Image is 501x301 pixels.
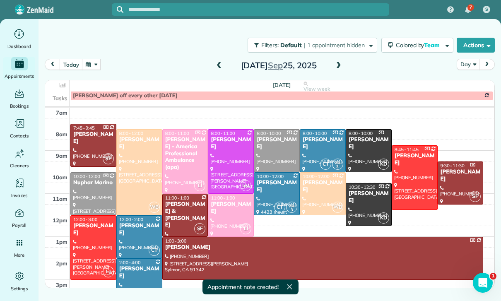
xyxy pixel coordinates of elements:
span: Payroll [12,221,27,229]
span: Dashboard [7,42,31,51]
span: 8:00 - 10:00 [303,130,327,136]
a: Invoices [3,176,35,200]
span: Settings [11,284,28,293]
span: 2:00 - 4:00 [119,260,141,265]
small: 3 [332,163,343,171]
span: Invoices [11,191,28,200]
div: [PERSON_NAME] [119,265,160,279]
span: SF [103,153,114,164]
span: Contacts [10,132,29,140]
span: 8:00 - 11:00 [211,130,235,136]
span: 8:00 - 12:00 [119,130,143,136]
span: [PERSON_NAME] off every other [DATE] [73,92,178,99]
span: 1:00 - 3:00 [165,238,187,244]
span: Colored by [396,41,443,49]
span: SF [470,191,481,202]
span: 9am [56,152,67,159]
span: Appointment note created! [207,283,278,291]
span: [DATE] [273,82,291,88]
span: 8:45 - 11:45 [395,147,419,152]
span: 8:00 - 10:00 [257,130,281,136]
span: LI [240,223,251,234]
div: [PERSON_NAME] [210,136,251,150]
span: 9:30 - 11:30 [441,163,465,169]
span: LJ [103,266,114,277]
span: KD [378,159,389,170]
div: [PERSON_NAME] [256,179,297,193]
span: | 1 appointment hidden [304,41,365,49]
div: [PERSON_NAME] [119,136,160,150]
span: 11:00 - 1:00 [165,195,189,201]
div: [PERSON_NAME] - America Professional Ambulance (apa) [165,136,206,171]
div: Nuphar Marino [73,179,114,186]
small: 3 [287,206,297,214]
span: CT [320,159,331,170]
span: Sep [268,60,283,70]
div: [PERSON_NAME] [165,244,481,251]
span: 11am [53,195,67,202]
h2: [DATE] 25, 2025 [227,61,330,70]
span: Bookings [10,102,29,110]
div: [PERSON_NAME] [440,169,481,183]
span: 1pm [56,238,67,245]
a: Contacts [3,117,35,140]
div: [PERSON_NAME] [348,136,389,150]
span: AM [289,204,294,208]
span: 10am [53,174,67,181]
div: [PERSON_NAME] [256,136,297,150]
span: SF [194,223,205,234]
span: 12pm [53,217,67,224]
span: 12:00 - 2:00 [119,217,143,222]
button: Actions [457,38,495,53]
span: Team [424,41,441,49]
span: AM [335,161,340,165]
button: prev [45,59,60,70]
span: 10:00 - 12:00 [303,173,330,179]
span: Appointments [5,72,34,80]
div: [PERSON_NAME] & [PERSON_NAME] [165,201,206,229]
span: KD [378,212,389,224]
a: Dashboard [3,27,35,51]
span: Cleaners [10,161,29,170]
div: [PERSON_NAME] [119,222,160,236]
button: Focus search [112,6,123,13]
button: Filters: Default | 1 appointment hidden [248,38,377,53]
div: [PERSON_NAME] [302,136,343,150]
span: CT [149,245,160,256]
span: 8:00 - 11:00 [165,130,189,136]
span: WB [149,202,160,213]
span: View week [303,86,330,92]
span: 1 [490,273,496,279]
span: WB [332,202,343,213]
a: Appointments [3,57,35,80]
span: 12:00 - 3:00 [73,217,97,222]
a: Payroll [3,206,35,229]
div: [PERSON_NAME] [210,201,251,215]
span: 10:30 - 12:30 [349,184,376,190]
div: [PERSON_NAME] [73,222,114,236]
span: Default [280,41,302,49]
span: More [14,251,24,259]
svg: Focus search [117,6,123,13]
div: [PERSON_NAME] [73,131,114,145]
div: [PERSON_NAME] [348,190,389,204]
span: 11:00 - 1:00 [211,195,235,201]
button: Day [457,59,479,70]
a: Cleaners [3,147,35,170]
span: Filters: [261,41,279,49]
div: 7 unread notifications [459,1,477,19]
span: 10:00 - 12:00 [73,173,100,179]
span: 10:00 - 12:00 [257,173,284,179]
span: LM [240,180,251,191]
a: Bookings [3,87,35,110]
button: Colored byTeam [381,38,453,53]
iframe: Intercom live chat [473,273,493,293]
span: 8:00 - 10:00 [349,130,373,136]
span: 3pm [56,282,67,288]
span: 8am [56,131,67,137]
span: LI [194,180,205,191]
span: 7:45 - 9:45 [73,125,95,131]
button: today [60,59,82,70]
span: 2pm [56,260,67,267]
span: 7am [56,109,67,116]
